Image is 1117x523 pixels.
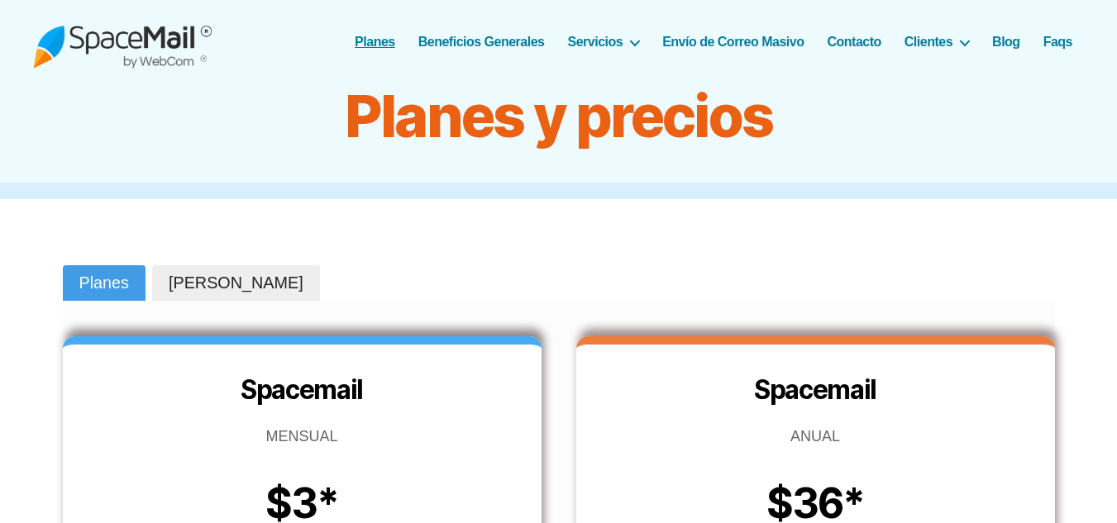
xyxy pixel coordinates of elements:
[568,34,640,50] a: Servicios
[364,34,1084,50] nav: Horizontal
[662,34,804,50] a: Envío de Correo Masivo
[905,34,969,50] a: Clientes
[418,34,545,50] a: Beneficios Generales
[63,424,542,449] p: MENSUAL
[1043,34,1072,50] a: Faqs
[79,272,129,295] span: Planes
[33,15,212,69] img: Spacemail
[992,34,1020,50] a: Blog
[576,424,1055,449] p: ANUAL
[63,373,542,407] h2: Spacemail
[576,373,1055,407] h2: Spacemail
[827,34,881,50] a: Contacto
[146,83,972,150] h1: Planes y precios
[169,272,303,295] span: [PERSON_NAME]
[355,34,395,50] a: Planes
